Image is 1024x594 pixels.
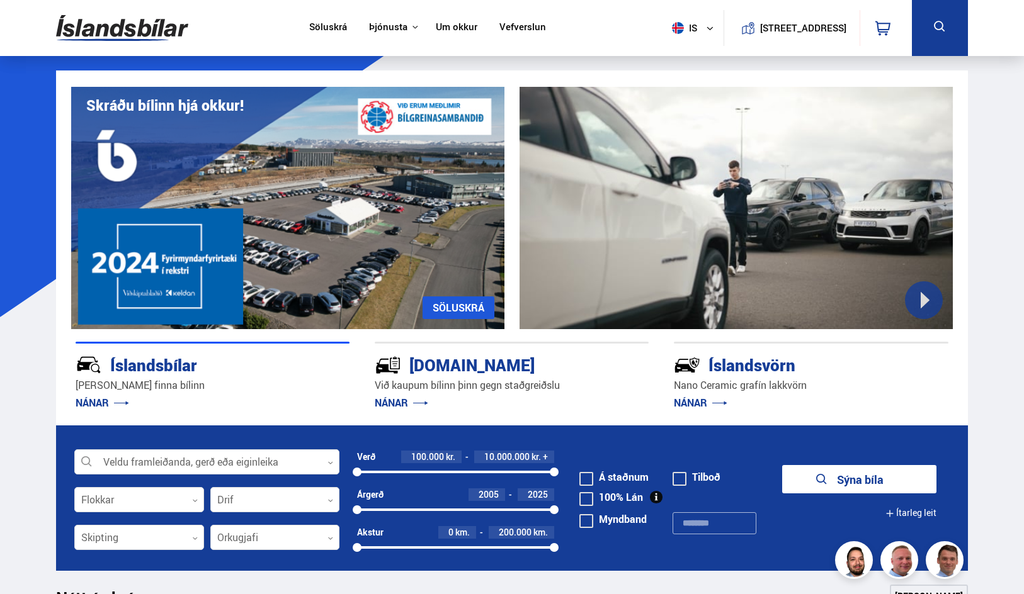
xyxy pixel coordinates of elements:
[499,526,532,538] span: 200.000
[782,465,936,493] button: Sýna bíla
[479,488,499,500] span: 2005
[674,396,727,410] a: NÁNAR
[375,352,401,378] img: tr5P-W3DuiFaO7aO.svg
[837,543,875,581] img: nhp88E3Fdnt1Opn2.png
[76,352,102,378] img: JRvxyua_JYH6wB4c.svg
[965,535,1018,588] iframe: LiveChat chat widget
[71,87,504,329] img: eKx6w-_Home_640_.png
[882,543,920,581] img: siFngHWaQ9KaOqBr.png
[411,451,444,462] span: 100.000
[674,352,700,378] img: -Svtn6bYgwAsiwNX.svg
[375,353,604,375] div: [DOMAIN_NAME]
[357,527,384,537] div: Akstur
[484,451,530,462] span: 10.000.000
[579,492,643,502] label: 100% Lán
[56,8,188,48] img: G0Ugv5HjCgRt.svg
[543,452,548,462] span: +
[765,23,841,33] button: [STREET_ADDRESS]
[76,353,305,375] div: Íslandsbílar
[357,490,384,500] div: Árgerð
[76,396,129,410] a: NÁNAR
[885,499,936,527] button: Ítarleg leit
[672,22,684,34] img: svg+xml;base64,PHN2ZyB4bWxucz0iaHR0cDovL3d3dy53My5vcmcvMjAwMC9zdmciIHdpZHRoPSI1MTIiIGhlaWdodD0iNT...
[369,21,407,33] button: Þjónusta
[674,353,903,375] div: Íslandsvörn
[533,527,548,537] span: km.
[673,472,720,482] label: Tilboð
[436,21,477,35] a: Um okkur
[76,378,350,393] p: [PERSON_NAME] finna bílinn
[446,452,455,462] span: kr.
[528,488,548,500] span: 2025
[667,9,724,47] button: is
[667,22,698,34] span: is
[375,396,428,410] a: NÁNAR
[579,514,647,524] label: Myndband
[309,21,347,35] a: Söluskrá
[579,472,649,482] label: Á staðnum
[375,378,649,393] p: Við kaupum bílinn þinn gegn staðgreiðslu
[499,21,546,35] a: Vefverslun
[532,452,541,462] span: kr.
[357,452,375,462] div: Verð
[423,296,494,319] a: SÖLUSKRÁ
[674,378,948,393] p: Nano Ceramic grafín lakkvörn
[928,543,965,581] img: FbJEzSuNWCJXmdc-.webp
[731,10,853,46] a: [STREET_ADDRESS]
[448,526,453,538] span: 0
[455,527,470,537] span: km.
[86,97,244,114] h1: Skráðu bílinn hjá okkur!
